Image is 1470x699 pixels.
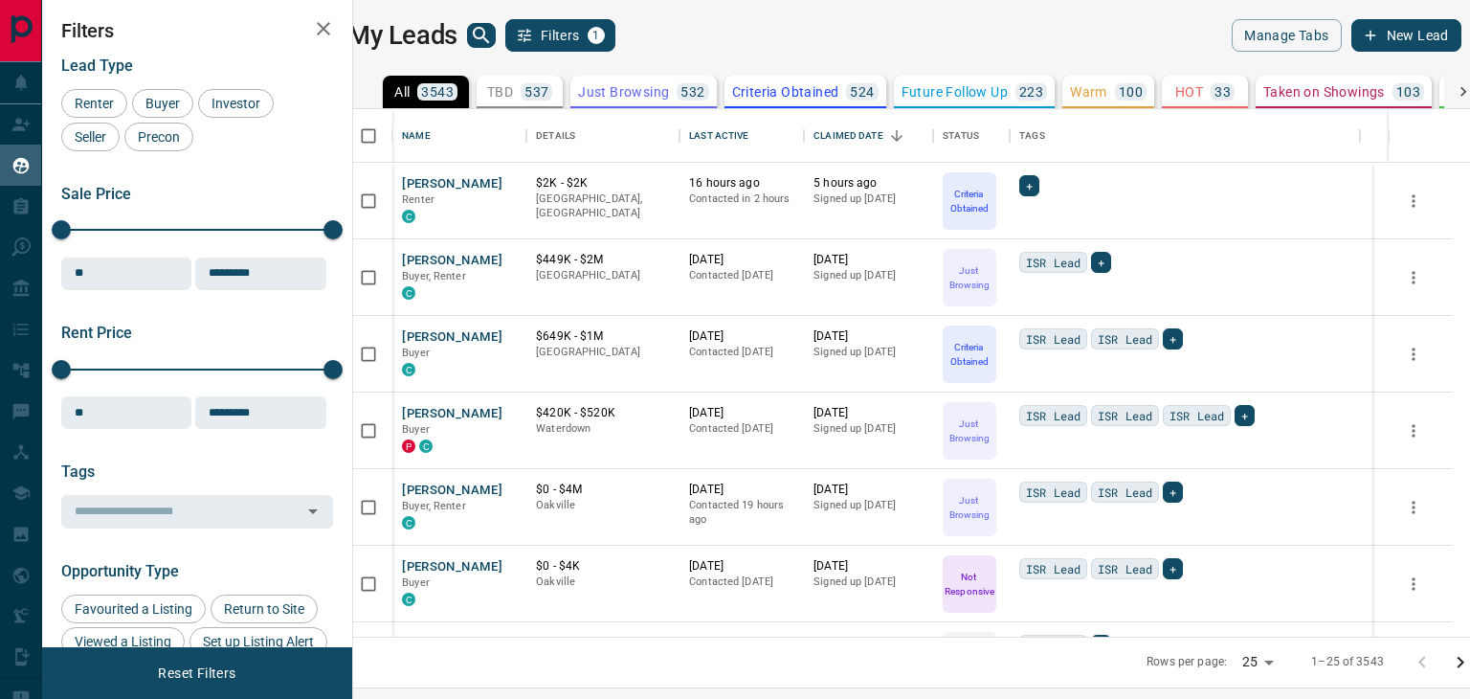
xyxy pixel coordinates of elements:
[1019,85,1043,99] p: 223
[1214,85,1231,99] p: 33
[1026,176,1033,195] span: +
[402,635,502,653] button: [PERSON_NAME]
[536,328,670,345] p: $649K - $1M
[1026,253,1080,272] span: ISR Lead
[679,109,804,163] div: Last Active
[689,558,794,575] p: [DATE]
[61,595,206,623] div: Favourited a Listing
[61,19,333,42] h2: Filters
[1098,406,1152,425] span: ISR Lead
[689,268,794,283] p: Contacted [DATE]
[1311,654,1384,670] p: 1–25 of 3543
[347,20,457,51] h1: My Leads
[813,575,924,590] p: Signed up [DATE]
[61,185,131,203] span: Sale Price
[1019,109,1045,163] div: Tags
[402,252,502,270] button: [PERSON_NAME]
[536,405,670,421] p: $420K - $520K
[1169,406,1224,425] span: ISR Lead
[1241,406,1248,425] span: +
[945,263,994,292] p: Just Browsing
[402,347,430,359] span: Buyer
[524,85,548,99] p: 537
[689,575,794,590] p: Contacted [DATE]
[945,493,994,522] p: Just Browsing
[205,96,267,111] span: Investor
[732,85,839,99] p: Criteria Obtained
[487,85,513,99] p: TBD
[945,340,994,369] p: Criteria Obtained
[813,558,924,575] p: [DATE]
[680,85,704,99] p: 532
[1119,85,1143,99] p: 100
[402,516,415,530] div: condos.ca
[689,252,794,268] p: [DATE]
[689,345,794,360] p: Contacted [DATE]
[689,109,748,163] div: Last Active
[1263,85,1385,99] p: Taken on Showings
[1019,175,1039,196] div: +
[61,123,120,151] div: Seller
[578,85,669,99] p: Just Browsing
[1399,570,1428,598] button: more
[1399,187,1428,215] button: more
[883,123,910,149] button: Sort
[402,440,415,453] div: property.ca
[536,252,670,268] p: $449K - $2M
[124,123,193,151] div: Precon
[813,405,924,421] p: [DATE]
[1026,559,1080,578] span: ISR Lead
[689,635,794,651] p: [DATE]
[68,129,113,145] span: Seller
[902,85,1008,99] p: Future Follow Up
[536,421,670,437] p: Waterdown
[689,328,794,345] p: [DATE]
[402,558,502,576] button: [PERSON_NAME]
[196,634,321,649] span: Set up Listing Alert
[526,109,679,163] div: Details
[300,498,326,525] button: Open
[68,634,178,649] span: Viewed a Listing
[1163,558,1183,579] div: +
[1098,636,1104,655] span: +
[1026,483,1080,502] span: ISR Lead
[536,345,670,360] p: [GEOGRAPHIC_DATA]
[813,498,924,513] p: Signed up [DATE]
[1235,405,1255,426] div: +
[402,593,415,606] div: condos.ca
[1163,482,1183,503] div: +
[1098,559,1152,578] span: ISR Lead
[536,498,670,513] p: Oakville
[1351,19,1461,52] button: New Lead
[536,575,670,590] p: Oakville
[1163,328,1183,349] div: +
[217,601,311,617] span: Return to Site
[402,328,502,347] button: [PERSON_NAME]
[139,96,187,111] span: Buyer
[1175,85,1203,99] p: HOT
[145,657,248,689] button: Reset Filters
[68,601,199,617] span: Favourited a Listing
[402,405,502,423] button: [PERSON_NAME]
[689,192,794,207] p: Contacted in 2 hours
[1098,483,1152,502] span: ISR Lead
[394,85,410,99] p: All
[933,109,1010,163] div: Status
[1235,648,1281,676] div: 25
[1169,329,1176,349] span: +
[813,328,924,345] p: [DATE]
[1098,329,1152,349] span: ISR Lead
[590,29,603,42] span: 1
[1098,253,1104,272] span: +
[1070,85,1107,99] p: Warm
[1396,85,1420,99] p: 103
[689,421,794,437] p: Contacted [DATE]
[536,558,670,575] p: $0 - $4K
[198,89,274,118] div: Investor
[1399,493,1428,522] button: more
[1169,559,1176,578] span: +
[536,268,670,283] p: [GEOGRAPHIC_DATA]
[689,405,794,421] p: [DATE]
[1026,329,1080,349] span: ISR Lead
[61,627,185,656] div: Viewed a Listing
